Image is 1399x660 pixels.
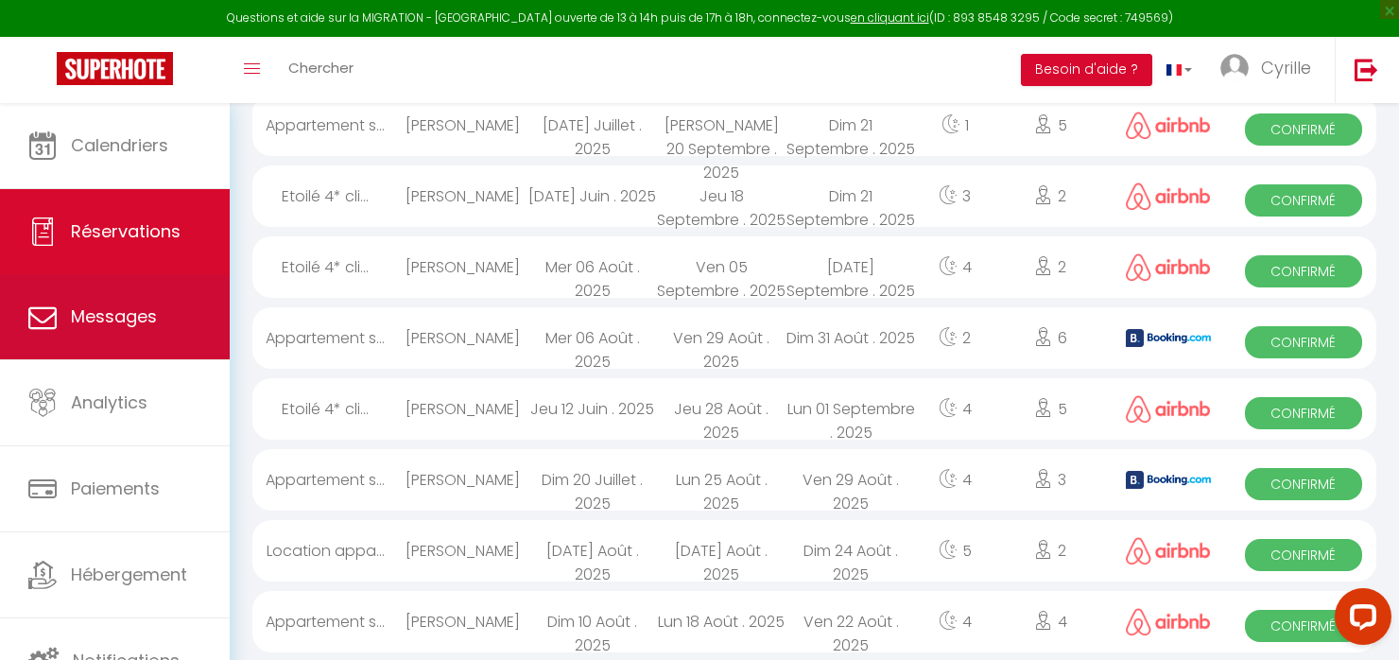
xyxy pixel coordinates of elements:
span: Calendriers [71,133,168,157]
a: Chercher [274,37,368,103]
span: Réservations [71,219,181,243]
span: Hébergement [71,563,187,586]
img: Super Booking [57,52,173,85]
iframe: LiveChat chat widget [1320,581,1399,660]
button: Besoin d'aide ? [1021,54,1152,86]
img: ... [1220,54,1249,82]
span: Analytics [71,391,147,414]
span: Chercher [288,58,354,78]
a: ... Cyrille [1206,37,1335,103]
a: en cliquant ici [851,9,929,26]
span: Paiements [71,477,160,500]
img: logout [1355,58,1378,81]
span: Cyrille [1261,56,1311,79]
span: Messages [71,304,157,328]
